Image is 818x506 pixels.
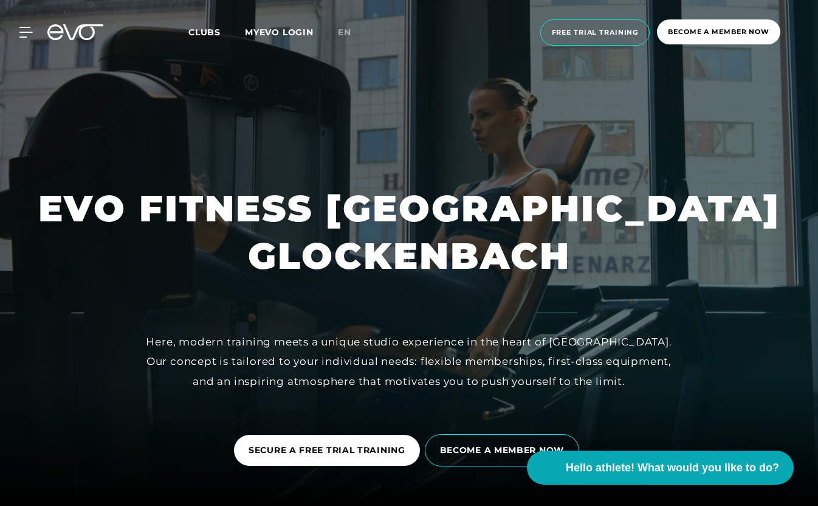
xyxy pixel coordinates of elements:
a: BECOME A MEMBER NOW [425,425,584,476]
font: BECOME A MEMBER NOW [440,445,564,456]
a: SECURE A FREE TRIAL TRAINING [234,426,425,475]
button: Hello athlete! What would you like to do? [527,451,794,485]
font: SECURE A FREE TRIAL TRAINING [249,445,405,456]
font: en [338,27,351,38]
a: Become a member now [653,19,784,46]
font: Become a member now [668,27,769,36]
font: Here, modern training meets a unique studio experience in the heart of [GEOGRAPHIC_DATA]. Our con... [146,336,672,387]
a: Clubs [188,26,245,38]
a: Free trial training [537,19,654,46]
font: Clubs [188,27,221,38]
font: EVO FITNESS [GEOGRAPHIC_DATA] GLOCKENBACH [38,186,793,278]
a: en [338,26,366,40]
a: MYEVO LOGIN [245,27,314,38]
font: Free trial training [552,28,639,36]
font: Hello athlete! What would you like to do? [566,462,779,474]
